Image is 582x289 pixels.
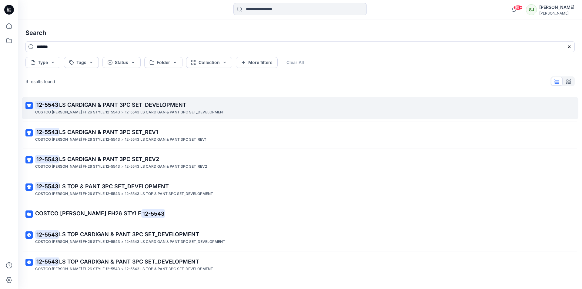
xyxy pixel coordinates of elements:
p: > [121,109,124,116]
p: COSTCO CAROLE HOCHMAN FH26 STYLE 12-5543 [35,109,120,116]
span: COSTCO [PERSON_NAME] FH26 STYLE [35,210,141,217]
span: LS TOP CARDIGAN & PANT 3PC SET_DEVELOPMENT [59,258,199,265]
mark: 12-5543 [35,257,59,266]
p: 12-5543 LS CARDIGAN & PANT 3PC SET_DEVELOPMENT [125,109,225,116]
div: [PERSON_NAME] [539,4,574,11]
p: > [121,191,124,197]
a: 12-5543LS TOP & PANT 3PC SET_DEVELOPMENTCOSTCO [PERSON_NAME] FH26 STYLE 12-5543>12-5543 LS TOP & ... [22,179,578,201]
p: COSTCO CAROLE HOCHMAN FH26 STYLE 12-5543 [35,239,120,245]
mark: 12-5543 [35,230,59,239]
button: Status [102,57,141,68]
button: Folder [144,57,182,68]
span: LS TOP CARDIGAN & PANT 3PC SET_DEVELOPMENT [59,231,199,237]
span: LS CARDIGAN & PANT 3PC SET_REV1 [59,129,158,135]
mark: 12-5543 [35,182,59,190]
p: 12-5543 LS CARDIGAN & PANT 3PC SET_REV1 [125,136,206,143]
mark: 12-5543 [35,100,59,109]
span: LS TOP & PANT 3PC SET_DEVELOPMENT [59,183,169,190]
p: > [121,266,124,272]
p: 12-5543 LS TOP & PANT 3PC SET_DEVELOPMENT [125,266,213,272]
p: 9 results found [25,78,55,85]
a: COSTCO [PERSON_NAME] FH26 STYLE12-5543 [22,206,578,221]
p: COSTCO CAROLE HOCHMAN FH26 STYLE 12-5543 [35,191,120,197]
p: 12-5543 LS TOP & PANT 3PC SET_DEVELOPMENT [125,191,213,197]
span: 99+ [513,5,523,10]
p: COSTCO CAROLE HOCHMAN FH26 STYLE 12-5543 [35,266,120,272]
a: 12-5543LS CARDIGAN & PANT 3PC SET_REV1COSTCO [PERSON_NAME] FH26 STYLE 12-5543>12-5543 LS CARDIGAN... [22,124,578,146]
span: LS CARDIGAN & PANT 3PC SET_REV2 [59,156,159,162]
p: COSTCO CAROLE HOCHMAN FH26 STYLE 12-5543 [35,136,120,143]
div: [PERSON_NAME] [539,11,574,15]
mark: 12-5543 [35,128,59,136]
h4: Search [21,24,580,41]
p: > [121,163,124,170]
p: COSTCO CAROLE HOCHMAN FH26 STYLE 12-5543 [35,163,120,170]
p: > [121,136,124,143]
button: Tags [64,57,99,68]
a: 12-5543LS CARDIGAN & PANT 3PC SET_DEVELOPMENTCOSTCO [PERSON_NAME] FH26 STYLE 12-5543>12-5543 LS C... [22,97,578,119]
button: Type [25,57,60,68]
p: 12-5543 LS CARDIGAN & PANT 3PC SET_REV2 [125,163,207,170]
a: 12-5543LS CARDIGAN & PANT 3PC SET_REV2COSTCO [PERSON_NAME] FH26 STYLE 12-5543>12-5543 LS CARDIGAN... [22,151,578,173]
div: SJ [526,4,537,15]
span: LS CARDIGAN & PANT 3PC SET_DEVELOPMENT [59,102,186,108]
button: More filters [236,57,278,68]
button: Collection [186,57,232,68]
a: 12-5543LS TOP CARDIGAN & PANT 3PC SET_DEVELOPMENTCOSTCO [PERSON_NAME] FH26 STYLE 12-5543>12-5543 ... [22,227,578,249]
a: 12-5543LS TOP CARDIGAN & PANT 3PC SET_DEVELOPMENTCOSTCO [PERSON_NAME] FH26 STYLE 12-5543>12-5543 ... [22,254,578,276]
mark: 12-5543 [35,155,59,163]
p: > [121,239,124,245]
p: 12-5543 LS CARDIGAN & PANT 3PC SET_DEVELOPMENT [125,239,225,245]
mark: 12-5543 [141,209,165,218]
